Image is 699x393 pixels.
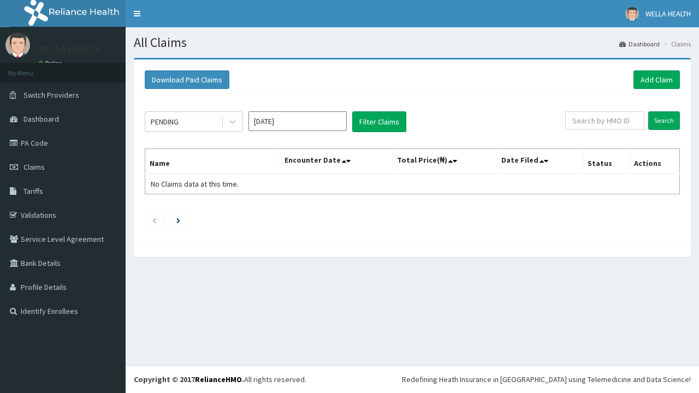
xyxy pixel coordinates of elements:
[392,149,496,174] th: Total Price(₦)
[145,149,280,174] th: Name
[629,149,679,174] th: Actions
[625,7,639,21] img: User Image
[38,44,102,54] p: WELLA HEALTH
[645,9,691,19] span: WELLA HEALTH
[5,33,30,57] img: User Image
[565,111,644,130] input: Search by HMO ID
[151,116,179,127] div: PENDING
[151,179,239,189] span: No Claims data at this time.
[633,70,680,89] a: Add Claim
[23,162,45,172] span: Claims
[352,111,406,132] button: Filter Claims
[152,215,157,225] a: Previous page
[619,39,660,49] a: Dashboard
[496,149,583,174] th: Date Filed
[134,374,244,384] strong: Copyright © 2017 .
[23,90,79,100] span: Switch Providers
[195,374,242,384] a: RelianceHMO
[280,149,392,174] th: Encounter Date
[23,114,59,124] span: Dashboard
[126,365,699,393] footer: All rights reserved.
[176,215,180,225] a: Next page
[402,374,691,385] div: Redefining Heath Insurance in [GEOGRAPHIC_DATA] using Telemedicine and Data Science!
[134,35,691,50] h1: All Claims
[38,59,64,67] a: Online
[648,111,680,130] input: Search
[23,186,43,196] span: Tariffs
[248,111,347,131] input: Select Month and Year
[583,149,629,174] th: Status
[661,39,691,49] li: Claims
[145,70,229,89] button: Download Paid Claims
